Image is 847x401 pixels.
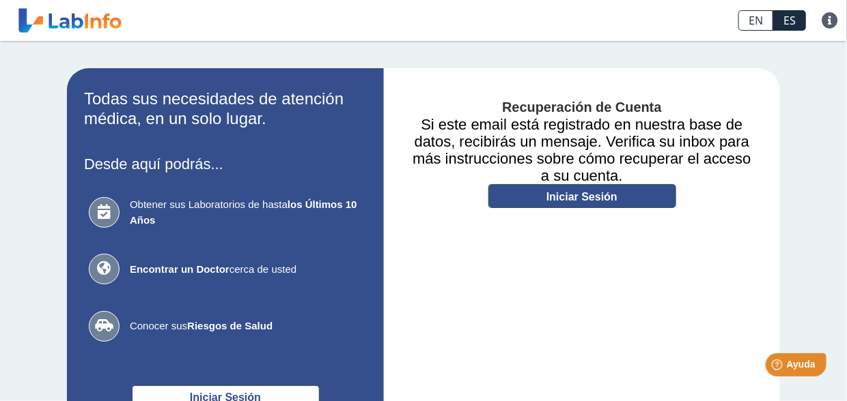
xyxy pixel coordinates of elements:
[773,10,806,31] a: ES
[404,116,760,184] h3: Si este email está registrado en nuestra base de datos, recibirás un mensaje. Verifica su inbox p...
[738,10,773,31] a: EN
[130,197,362,228] span: Obtener sus Laboratorios de hasta
[404,100,760,116] h4: Recuperación de Cuenta
[488,184,676,208] a: Iniciar Sesión
[130,318,362,334] span: Conocer sus
[130,263,230,275] b: Encontrar un Doctor
[187,320,273,331] b: Riesgos de Salud
[84,89,367,129] h2: Todas sus necesidades de atención médica, en un solo lugar.
[130,262,362,278] span: cerca de usted
[84,155,367,173] h3: Desde aquí podrás...
[725,348,832,386] iframe: Help widget launcher
[130,198,357,226] b: los Últimos 10 Años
